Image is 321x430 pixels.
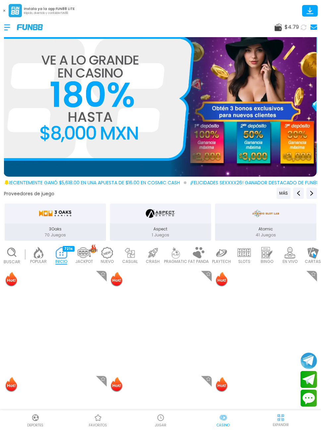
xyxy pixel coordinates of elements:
[24,11,75,15] p: Rápido, divertido y confiable FUN88
[305,259,321,265] p: CARTAS
[30,259,47,265] p: POPULAR
[5,226,106,232] p: 3Oaks
[238,259,250,265] p: SLOTS
[4,413,67,428] a: DeportesDeportesDeportes
[89,244,97,253] img: hot
[155,423,166,428] p: JUGAR
[108,203,213,241] button: Aspect
[75,259,93,265] p: JACKPOT
[277,188,291,199] button: Previous providers
[31,414,39,422] img: Deportes
[146,247,159,259] img: crash_light.webp
[164,259,187,265] p: PRAGMATIC
[300,352,317,369] button: Join telegram channel
[24,6,75,11] p: Instala ya la app FUN88 LITE
[283,259,297,265] p: EN VIVO
[101,259,114,265] p: NUEVO
[273,422,289,427] p: EXPANDIR
[212,259,231,265] p: PLAYTECH
[215,247,228,259] img: playtech_light.webp
[5,272,18,287] img: Hot
[215,226,316,232] p: Atomic
[300,390,317,407] button: Contact customer service
[238,247,251,259] img: slots_light.webp
[157,414,165,422] img: Casino Jugar
[251,206,280,221] img: Atomic
[306,247,319,259] img: cards_light.webp
[188,259,209,265] p: FAT PANDA
[55,259,67,265] p: INICIO
[5,377,18,393] img: Hot
[213,203,318,241] button: Atomic
[306,188,317,199] button: Next providers
[192,247,205,259] img: fat_panda_light.webp
[146,259,160,265] p: CRASH
[55,247,68,259] img: home_active.webp
[63,246,75,252] div: 7214
[123,247,136,259] img: casual_light.webp
[192,413,254,428] a: CasinoCasinoCasino
[283,247,296,259] img: live_light.webp
[129,413,192,428] a: Casino JugarCasino JugarJUGAR
[89,423,107,428] p: favoritos
[217,423,230,428] p: Casino
[260,247,274,259] img: bingo_light.webp
[122,259,138,265] p: CASUAL
[4,20,317,177] img: Casino Inicio Bonos 100%
[215,232,316,238] p: 41 Juegos
[261,259,273,265] p: BINGO
[110,272,123,287] img: Hot
[32,247,45,259] img: popular_light.webp
[110,232,211,238] p: 1 Juegos
[277,413,285,422] img: hide
[110,226,211,232] p: Aspect
[4,259,20,265] p: Buscar
[67,413,129,428] a: Casino FavoritosCasino Favoritosfavoritos
[3,203,108,241] button: 3Oaks
[39,206,72,221] img: 3Oaks
[169,247,182,259] img: pragmatic_light.webp
[27,423,43,428] p: Deportes
[285,23,299,31] span: $ 4.79
[94,414,102,422] img: Casino Favoritos
[17,24,43,30] img: Company Logo
[300,371,317,388] button: Join telegram
[78,247,91,259] img: jackpot_light.webp
[9,4,22,17] img: App Logo
[5,232,106,238] p: 70 Juegos
[4,190,54,197] button: Proveedores de juego
[110,377,123,393] img: Hot
[215,272,228,287] img: Hot
[146,206,175,221] img: Aspect
[100,247,114,259] img: new_light.webp
[293,188,304,199] button: Previous providers
[215,377,228,393] img: Hot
